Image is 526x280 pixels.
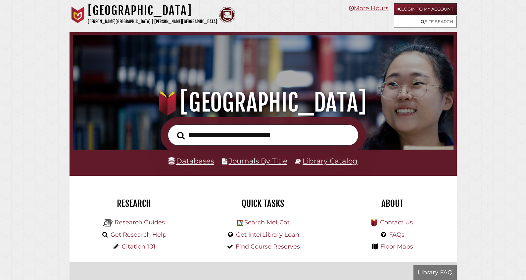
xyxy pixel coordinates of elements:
img: Calvin Theological Seminary [219,7,235,23]
a: Databases [168,157,214,165]
h2: Research [74,198,194,209]
a: Citation 101 [122,243,156,250]
a: Library Catalog [303,157,358,165]
a: Search MeLCat [244,219,290,226]
a: More Hours [349,5,389,12]
a: Get InterLibrary Loan [236,231,299,238]
a: Contact Us [380,219,413,226]
h1: [GEOGRAPHIC_DATA] [80,88,445,117]
button: Search [174,130,188,142]
img: Hekman Library Logo [237,220,243,226]
a: Journals By Title [229,157,287,165]
a: Get Research Help [111,231,167,238]
a: Site Search [394,16,457,27]
h2: About [333,198,452,209]
p: [PERSON_NAME][GEOGRAPHIC_DATA] | [PERSON_NAME][GEOGRAPHIC_DATA] [88,18,217,25]
h2: Quick Tasks [204,198,323,209]
a: Floor Maps [380,243,413,250]
img: Calvin University [70,7,86,23]
a: FAQs [389,231,405,238]
h1: [GEOGRAPHIC_DATA] [88,3,217,18]
a: Research Guides [115,219,165,226]
i: Search [177,131,185,140]
a: Find Course Reserves [236,243,300,250]
a: Login to My Account [394,3,457,15]
img: Hekman Library Logo [103,218,113,228]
